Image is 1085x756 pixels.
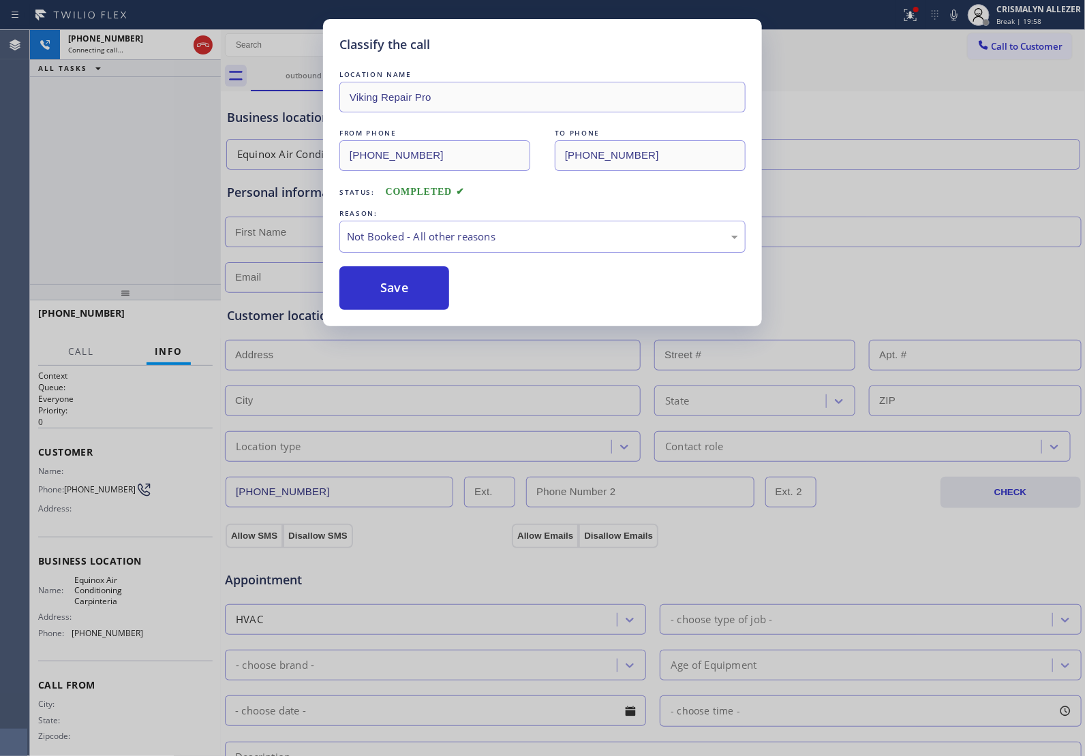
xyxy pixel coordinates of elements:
h5: Classify the call [339,35,430,54]
span: COMPLETED [386,187,465,197]
button: Save [339,266,449,310]
div: FROM PHONE [339,126,530,140]
span: Status: [339,187,375,197]
div: REASON: [339,206,746,221]
div: TO PHONE [555,126,746,140]
div: LOCATION NAME [339,67,746,82]
div: Not Booked - All other reasons [347,229,738,245]
input: From phone [339,140,530,171]
input: To phone [555,140,746,171]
